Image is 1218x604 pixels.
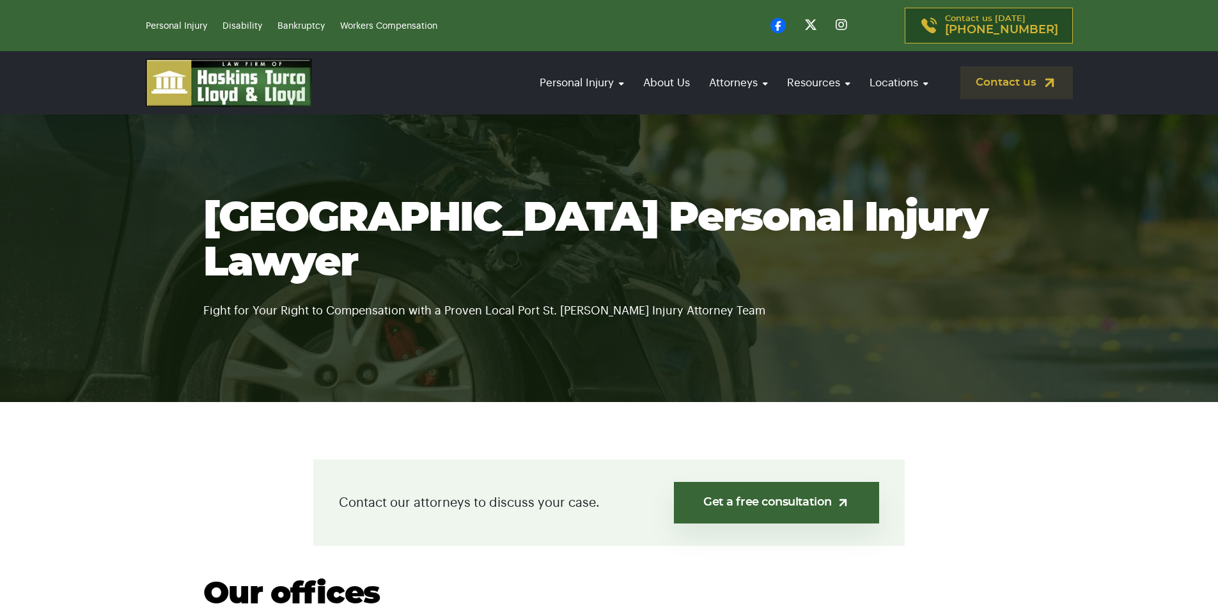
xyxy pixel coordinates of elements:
[945,15,1058,36] p: Contact us [DATE]
[863,65,935,101] a: Locations
[340,22,437,31] a: Workers Compensation
[960,66,1073,99] a: Contact us
[674,482,879,523] a: Get a free consultation
[313,460,905,546] div: Contact our attorneys to discuss your case.
[703,65,774,101] a: Attorneys
[905,8,1073,43] a: Contact us [DATE][PHONE_NUMBER]
[637,65,696,101] a: About Us
[203,286,1015,320] p: Fight for Your Right to Compensation with a Proven Local Port St. [PERSON_NAME] Injury Attorney Team
[781,65,857,101] a: Resources
[203,196,1015,286] h1: [GEOGRAPHIC_DATA] Personal Injury Lawyer
[223,22,262,31] a: Disability
[836,496,850,509] img: arrow-up-right-light.svg
[146,22,207,31] a: Personal Injury
[533,65,630,101] a: Personal Injury
[945,24,1058,36] span: [PHONE_NUMBER]
[146,59,312,107] img: logo
[277,22,325,31] a: Bankruptcy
